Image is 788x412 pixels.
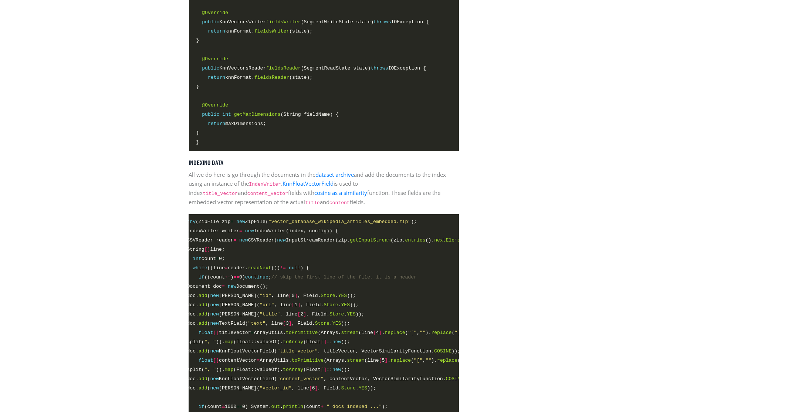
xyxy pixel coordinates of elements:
[187,320,350,327] span: doc. ( TextField( , line 3 , Field. . ));
[260,302,274,308] span: "url"
[208,121,225,126] span: return
[187,347,461,355] span: doc. ( KnnFloatVectorField( , titleVector, VectorSimilarityFunction. ));
[315,321,329,326] span: Store
[202,56,228,62] span: @Override
[187,384,376,392] span: doc. ( [PERSON_NAME]( , line 6 , Field. . ));
[266,65,301,71] span: fieldsReader
[239,237,248,243] span: new
[257,358,260,363] span: =
[187,273,417,281] span: ((count ) 0) ;
[187,338,350,346] span: split( )). (Float::valueOf). (Float :: ));
[434,237,466,243] span: nextElement
[347,358,364,363] span: stream
[248,321,266,326] span: "text"
[187,375,472,383] span: doc. ( KnnFloatVectorField( , contentVector, VectorSimilarityFunction. ));
[208,75,225,80] span: return
[204,367,216,372] span: ", "
[187,292,356,300] span: doc. ( [PERSON_NAME]( , line 0 , Field. . ));
[405,237,426,243] span: entries
[216,256,219,261] span: =
[420,330,426,335] span: ""
[196,18,429,26] span: KnnVectorsWriter (SegmentWriteState state) IOException {
[236,404,242,409] span: ==
[254,28,289,34] span: fieldsWriter
[236,219,245,224] span: new
[341,385,356,391] span: Store
[210,321,219,326] span: new
[199,358,213,363] span: float
[225,367,234,372] span: map
[277,376,324,382] span: "content_vector"
[196,74,313,81] span: knnFormat. (state);
[189,170,459,207] p: All we do here is go through the documents in the and add the documents to the index using an ins...
[390,358,411,363] span: replace
[271,404,280,409] span: out
[283,339,303,345] span: toArray
[204,339,216,345] span: ", "
[260,311,280,317] span: "title"
[371,65,388,71] span: throws
[210,311,219,317] span: new
[210,293,219,298] span: new
[315,385,318,391] span: ]
[187,366,350,374] span: split( )). (Float::valueOf). (Float :: ));
[245,274,268,280] span: continue
[193,256,202,261] span: int
[314,189,367,196] a: cosine as a similarity
[187,236,484,244] span: CSVReader reader CSVReader( InputStreamReader(zip. (zip. (). ())));
[280,265,286,271] span: !=
[208,28,225,34] span: return
[196,120,266,128] span: maxDimensions;
[233,237,236,243] span: =
[359,385,368,391] span: YES
[431,330,452,335] span: replace
[454,330,463,335] span: "]"
[199,385,207,391] span: add
[202,10,228,16] span: @Override
[210,376,219,382] span: new
[283,367,303,372] span: toArray
[283,321,286,326] span: [
[231,219,234,224] span: =
[347,311,356,317] span: YES
[225,274,231,280] span: ++
[316,171,354,178] a: dataset archive
[332,339,341,345] span: new
[196,64,426,72] span: KnnVectorsReader (SegmentReadState state) IOException {
[426,358,432,363] span: ""
[298,302,301,308] span: ]
[202,112,219,117] span: public
[329,311,344,317] span: Store
[297,311,300,317] span: [
[260,385,292,391] span: "vector_id"
[225,265,228,271] span: =
[327,404,382,409] span: " docs indexed ..."
[332,367,341,372] span: new
[321,404,324,409] span: +
[187,301,359,309] span: doc. ( [PERSON_NAME]( , line 1 , Field. . ));
[202,65,219,71] span: public
[187,403,388,411] span: (count 1000 0) System. . (count );
[289,321,292,326] span: ]
[239,228,242,234] span: =
[199,330,213,335] span: float
[305,200,320,206] code: title
[187,255,225,263] span: count 0;
[196,27,313,35] span: knnFormat. (state);
[199,376,207,382] span: add
[210,385,219,391] span: new
[289,265,300,271] span: null
[187,310,365,318] span: doc. ( [PERSON_NAME]( , line 2 , Field. . ));
[249,182,281,187] code: IndexWriter
[292,302,295,308] span: [
[222,284,225,289] span: =
[196,129,199,137] span: }
[251,330,254,335] span: =
[199,321,207,326] span: add
[199,348,207,354] span: add
[213,358,219,363] span: []
[254,75,289,80] span: fieldsReader
[193,265,207,271] span: while
[210,348,219,354] span: new
[350,237,390,243] span: getInputStream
